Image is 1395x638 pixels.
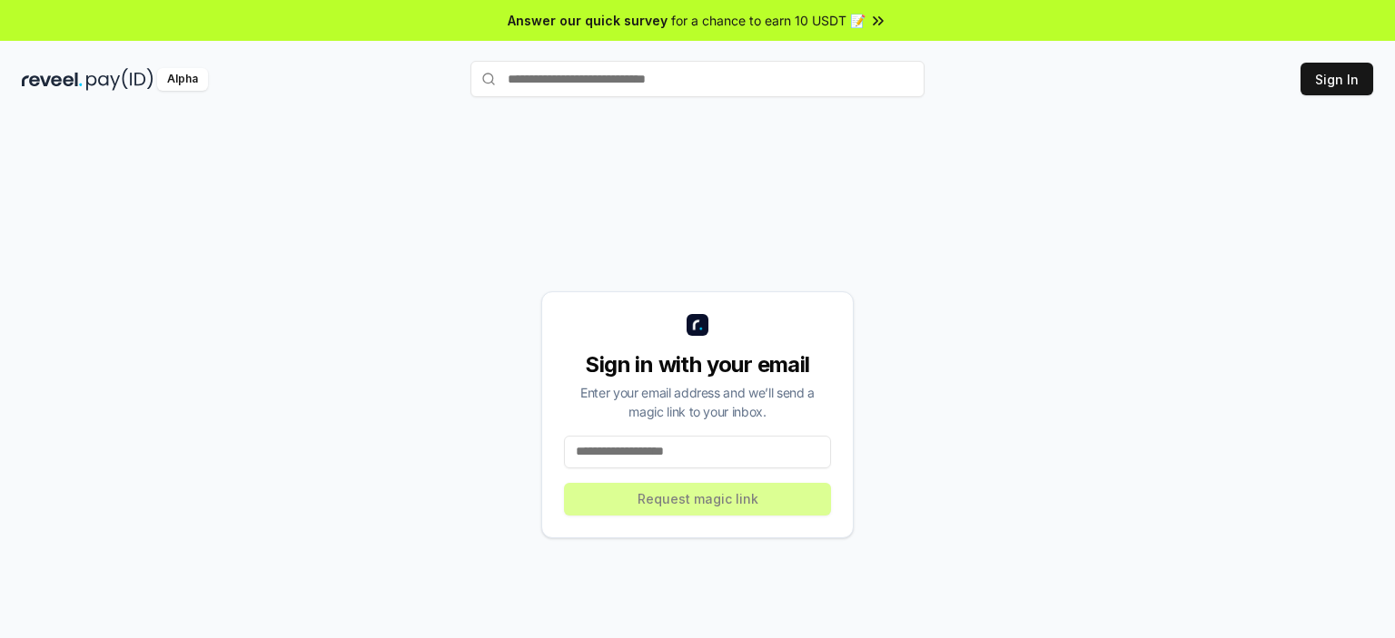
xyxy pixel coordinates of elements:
button: Sign In [1301,63,1373,95]
img: logo_small [687,314,708,336]
div: Alpha [157,68,208,91]
div: Sign in with your email [564,350,831,379]
span: for a chance to earn 10 USDT 📝 [671,11,866,30]
img: pay_id [86,68,153,91]
div: Enter your email address and we’ll send a magic link to your inbox. [564,383,831,421]
span: Answer our quick survey [508,11,668,30]
img: reveel_dark [22,68,83,91]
